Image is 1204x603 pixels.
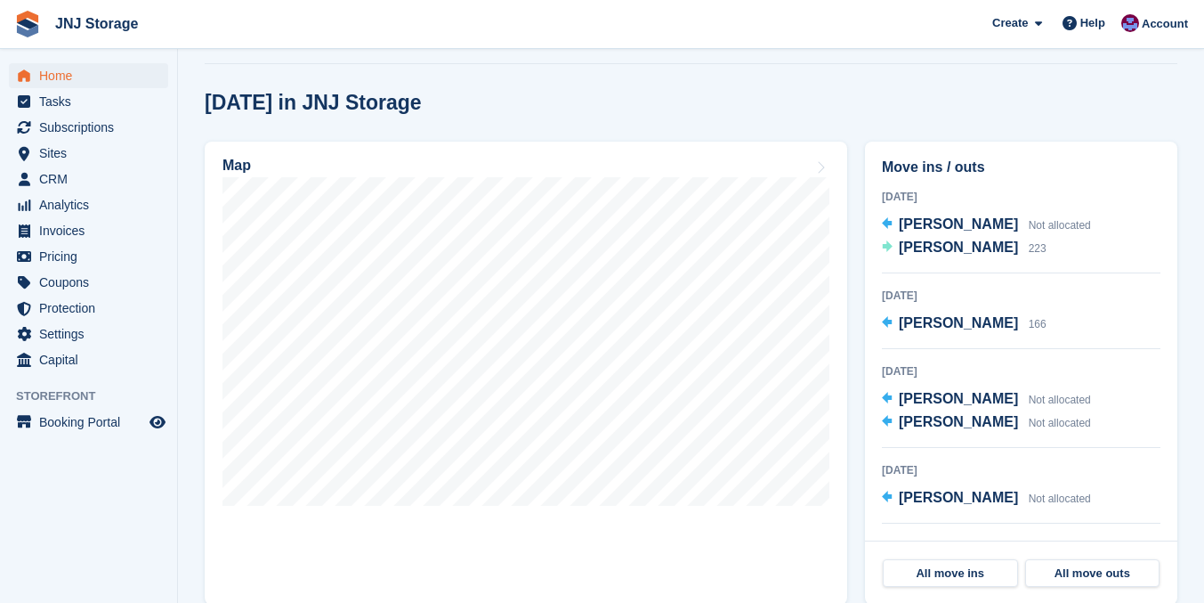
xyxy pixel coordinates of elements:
img: Jonathan Scrase [1121,14,1139,32]
span: Account [1142,15,1188,33]
a: menu [9,270,168,295]
div: [DATE] [882,189,1160,205]
span: Storefront [16,387,177,405]
span: Not allocated [1029,493,1091,505]
h2: Move ins / outs [882,157,1160,178]
a: menu [9,192,168,217]
a: menu [9,141,168,166]
a: menu [9,244,168,269]
span: 223 [1029,242,1046,255]
a: JNJ Storage [48,9,145,38]
a: menu [9,167,168,191]
span: Analytics [39,192,146,217]
span: [PERSON_NAME] [899,240,1018,255]
a: All move outs [1025,559,1160,588]
span: Not allocated [1029,394,1091,406]
a: Preview store [147,412,168,433]
a: menu [9,296,168,321]
span: Not allocated [1029,417,1091,429]
span: Protection [39,296,146,321]
span: Tasks [39,89,146,114]
a: [PERSON_NAME] 166 [882,313,1046,336]
a: All move ins [883,559,1018,588]
span: CRM [39,167,146,191]
a: menu [9,89,168,114]
a: menu [9,218,168,243]
a: [PERSON_NAME] Not allocated [882,388,1091,412]
img: stora-icon-8386f47178a22dfd0bd8f6a31ec36ba5ce8667c1dd55bd0f319d3a0aa187defe.svg [14,11,41,37]
a: menu [9,322,168,346]
span: Help [1080,14,1105,32]
a: [PERSON_NAME] Not allocated [882,412,1091,435]
a: [PERSON_NAME] Not allocated [882,487,1091,510]
span: [PERSON_NAME] [899,216,1018,232]
span: 166 [1029,318,1046,330]
span: [PERSON_NAME] [899,391,1018,406]
span: [PERSON_NAME] [899,490,1018,505]
a: menu [9,115,168,140]
span: Subscriptions [39,115,146,140]
a: [PERSON_NAME] 223 [882,237,1046,260]
span: Settings [39,322,146,346]
span: Invoices [39,218,146,243]
div: [DATE] [882,462,1160,478]
h2: [DATE] in JNJ Storage [205,91,422,115]
a: [PERSON_NAME] Not allocated [882,214,1091,237]
a: menu [9,347,168,372]
span: Coupons [39,270,146,295]
span: Pricing [39,244,146,269]
span: Capital [39,347,146,372]
span: Booking Portal [39,410,146,435]
span: Create [992,14,1028,32]
a: menu [9,410,168,435]
span: Not allocated [1029,219,1091,232]
h2: Map [222,158,251,174]
span: [PERSON_NAME] [899,315,1018,330]
div: [DATE] [882,538,1160,554]
span: Home [39,63,146,88]
div: [DATE] [882,288,1160,304]
div: [DATE] [882,363,1160,379]
span: [PERSON_NAME] [899,414,1018,429]
span: Sites [39,141,146,166]
a: menu [9,63,168,88]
